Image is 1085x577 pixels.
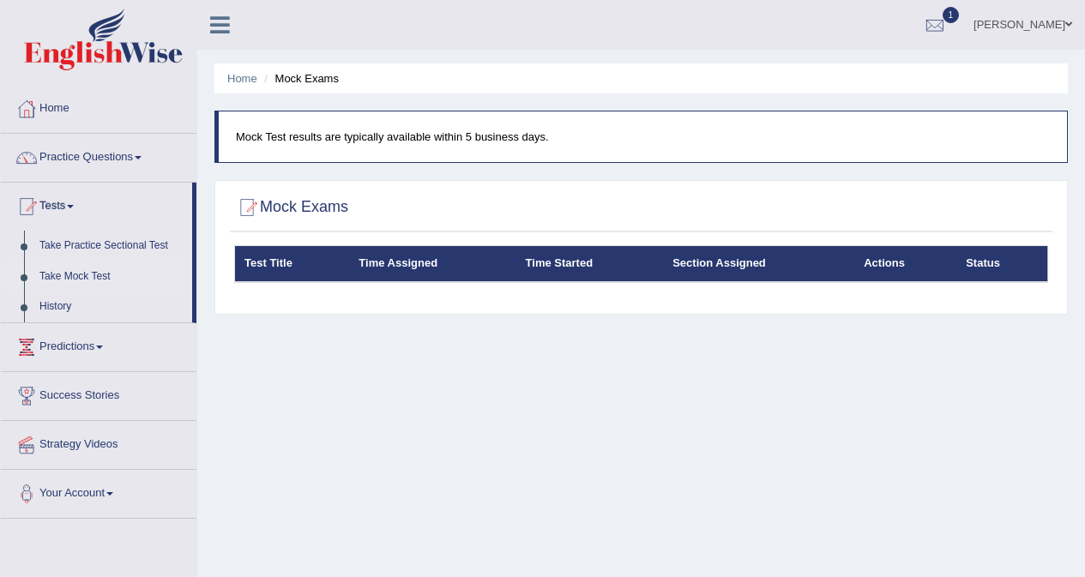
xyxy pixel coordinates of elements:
[1,85,196,128] a: Home
[663,246,854,282] th: Section Assigned
[516,246,664,282] th: Time Started
[854,246,956,282] th: Actions
[32,231,192,261] a: Take Practice Sectional Test
[1,372,196,415] a: Success Stories
[1,134,196,177] a: Practice Questions
[956,246,1047,282] th: Status
[943,7,960,23] span: 1
[1,183,192,225] a: Tests
[227,72,257,85] a: Home
[1,470,196,513] a: Your Account
[32,292,192,322] a: History
[236,129,1050,145] p: Mock Test results are typically available within 5 business days.
[349,246,515,282] th: Time Assigned
[32,261,192,292] a: Take Mock Test
[260,70,339,87] li: Mock Exams
[1,421,196,464] a: Strategy Videos
[234,195,348,220] h2: Mock Exams
[1,323,196,366] a: Predictions
[235,246,350,282] th: Test Title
